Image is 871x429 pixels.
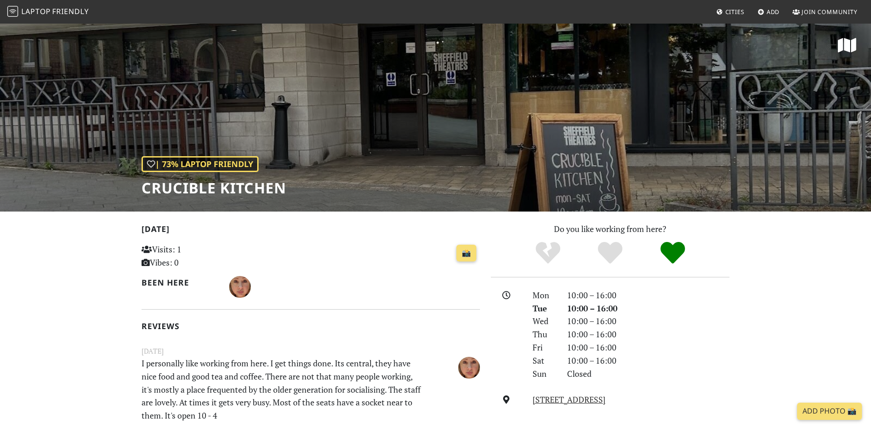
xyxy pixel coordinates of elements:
[562,315,735,328] div: 10:00 – 16:00
[802,8,857,16] span: Join Community
[7,6,18,17] img: LaptopFriendly
[641,241,704,266] div: Definitely!
[527,289,562,302] div: Mon
[142,278,218,287] h2: Been here
[754,4,783,20] a: Add
[527,328,562,341] div: Thu
[527,354,562,367] div: Sat
[142,179,286,197] h1: Crucible Kitchen
[142,224,480,237] h2: [DATE]
[767,8,780,16] span: Add
[527,367,562,380] div: Sun
[136,357,427,422] p: I personally like working from here. I get things done. Its central, they have nice food and good...
[527,341,562,354] div: Fri
[562,354,735,367] div: 10:00 – 16:00
[562,302,735,315] div: 10:00 – 16:00
[52,6,88,16] span: Friendly
[517,241,579,266] div: No
[797,403,862,420] a: Add Photo 📸
[142,243,247,269] p: Visits: 1 Vibes: 0
[562,341,735,354] div: 10:00 – 16:00
[458,357,480,379] img: 5220-ange.jpg
[456,245,476,262] a: 📸
[491,222,729,236] p: Do you like working from here?
[562,289,735,302] div: 10:00 – 16:00
[527,302,562,315] div: Tue
[789,4,861,20] a: Join Community
[713,4,748,20] a: Cities
[562,367,735,380] div: Closed
[142,321,480,331] h2: Reviews
[229,281,251,291] span: Ange
[527,315,562,328] div: Wed
[136,345,485,357] small: [DATE]
[21,6,51,16] span: Laptop
[142,156,259,172] div: | 73% Laptop Friendly
[562,328,735,341] div: 10:00 – 16:00
[533,394,606,405] a: [STREET_ADDRESS]
[229,276,251,298] img: 5220-ange.jpg
[7,4,89,20] a: LaptopFriendly LaptopFriendly
[725,8,744,16] span: Cities
[458,361,480,372] span: Ange
[579,241,641,266] div: Yes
